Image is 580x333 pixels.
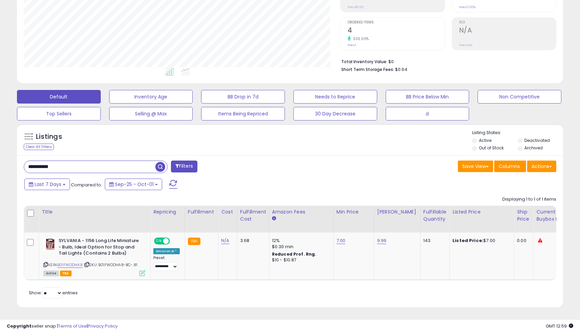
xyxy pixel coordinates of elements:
button: Inventory Age [109,90,193,104]
span: 2025-10-9 12:59 GMT [546,323,573,329]
div: Fulfillment Cost [240,208,266,223]
h2: N/A [459,26,556,36]
b: Short Term Storage Fees: [341,67,394,72]
label: Deactivated [524,137,550,143]
strong: Copyright [7,323,32,329]
button: Columns [494,161,526,172]
span: Sep-25 - Oct-01 [115,181,154,188]
button: Items Being Repriced [201,107,285,121]
div: Amazon AI * [153,248,180,254]
span: $0.64 [395,66,407,73]
span: Last 7 Days [35,181,61,188]
h2: 4 [348,26,444,36]
label: Out of Stock [479,145,504,151]
b: SYLVANIA - 1156 Long Life Miniature - Bulb, Ideal Option for Stop and Tail Lights (Contains 2 Bulbs) [59,238,141,258]
span: Show: entries [29,290,78,296]
div: Cost [221,208,234,216]
span: Columns [499,163,520,170]
li: $0 [341,57,551,65]
b: Reduced Prof. Rng. [272,251,316,257]
div: 12% [272,238,328,244]
button: Actions [527,161,556,172]
div: Amazon Fees [272,208,331,216]
div: Clear All Filters [24,144,54,150]
div: $10 - $10.87 [272,257,328,263]
div: Repricing [153,208,182,216]
button: Non Competitive [478,90,561,104]
img: 41XWgQCDKWL._SL40_.jpg [43,238,57,251]
small: Prev: 0.00% [459,5,476,9]
p: Listing States: [472,130,563,136]
div: $7.00 [452,238,509,244]
span: FBA [60,271,72,276]
div: 0.00 [517,238,528,244]
label: Archived [524,145,543,151]
button: d [386,107,469,121]
button: Last 7 Days [24,179,70,190]
div: Fulfillment [188,208,215,216]
div: Listed Price [452,208,511,216]
b: Total Inventory Value: [341,59,387,64]
div: Min Price [336,208,371,216]
small: 300.00% [351,36,369,41]
small: FBA [188,238,200,245]
div: Fulfillable Quantity [423,208,447,223]
div: Preset: [153,256,180,271]
label: Active [479,137,491,143]
button: BB Price Below Min [386,90,469,104]
div: ASIN: [43,238,145,275]
button: Top Sellers [17,107,101,121]
small: Prev: N/A [459,43,472,47]
span: | SKU: B01FWODHA8-BC-.81 [84,262,137,267]
a: Terms of Use [58,323,87,329]
span: Compared to: [71,182,102,188]
button: Needs to Reprice [293,90,377,104]
div: Ship Price [517,208,530,223]
b: Listed Price: [452,237,483,244]
span: Ordered Items [348,21,444,24]
a: 7.00 [336,237,346,244]
a: Privacy Policy [88,323,118,329]
button: Selling @ Max [109,107,193,121]
button: Sep-25 - Oct-01 [105,179,162,190]
span: OFF [169,238,180,244]
button: 30 Day Decrease [293,107,377,121]
a: N/A [221,237,229,244]
div: 143 [423,238,444,244]
button: Save View [458,161,493,172]
div: Current Buybox Price [536,208,571,223]
button: Default [17,90,101,104]
a: 9.99 [377,237,387,244]
div: 3.68 [240,238,264,244]
div: Displaying 1 to 1 of 1 items [502,196,556,203]
div: seller snap | | [7,323,118,330]
div: Title [42,208,148,216]
button: Filters [171,161,197,172]
div: [PERSON_NAME] [377,208,418,216]
small: Prev: 1 [348,43,356,47]
div: $0.30 min [272,244,328,250]
span: ON [155,238,163,244]
small: Amazon Fees. [272,216,276,222]
span: ROI [459,21,556,24]
h5: Listings [36,132,62,142]
span: All listings currently available for purchase on Amazon [43,271,59,276]
button: BB Drop in 7d [201,90,285,104]
a: B01FWODHA8 [57,262,83,268]
small: Prev: $0.00 [348,5,364,9]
